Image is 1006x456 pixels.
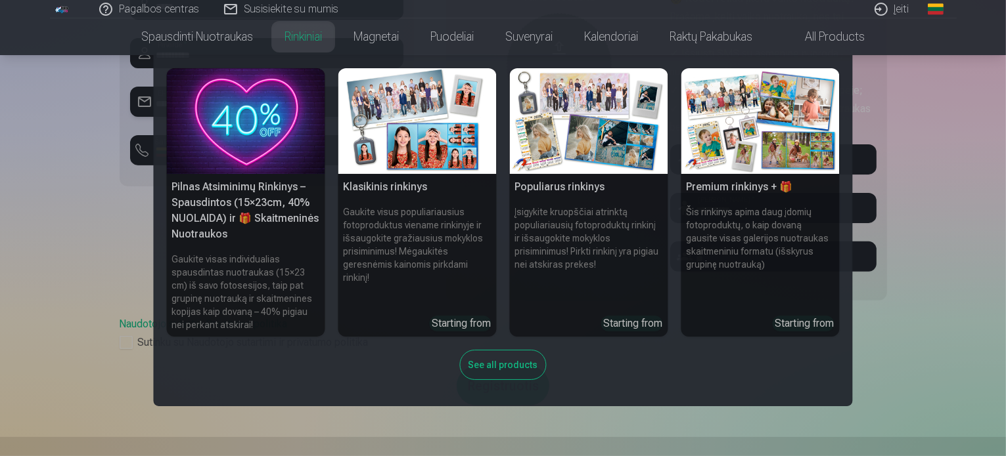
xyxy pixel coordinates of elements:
h6: Įsigykite kruopščiai atrinktą populiariausių fotoproduktų rinkinį ir išsaugokite mokyklos prisimi... [510,200,668,310]
a: Spausdinti nuotraukas [126,18,269,55]
a: Magnetai [338,18,415,55]
div: See all products [460,350,547,380]
h6: Gaukite visus populiariausius fotoproduktus viename rinkinyje ir išsaugokite gražiausius mokyklos... [338,200,497,310]
h5: Pilnas Atsiminimų Rinkinys – Spausdintos (15×23cm, 40% NUOLAIDA) ir 🎁 Skaitmeninės Nuotraukos [167,174,325,247]
a: Suvenyrai [490,18,568,55]
div: Starting from [432,316,492,331]
a: Raktų pakabukas [654,18,768,55]
img: Populiarus rinkinys [510,68,668,174]
a: Rinkiniai [269,18,338,55]
a: See all products [460,357,547,371]
a: Puodeliai [415,18,490,55]
a: Pilnas Atsiminimų Rinkinys – Spausdintos (15×23cm, 40% NUOLAIDA) ir 🎁 Skaitmeninės NuotraukosPiln... [167,68,325,337]
h6: Gaukite visas individualias spausdintas nuotraukas (15×23 cm) iš savo fotosesijos, taip pat grupi... [167,247,325,337]
a: Kalendoriai [568,18,654,55]
img: Klasikinis rinkinys [338,68,497,174]
a: All products [768,18,880,55]
div: Starting from [775,316,835,331]
img: Pilnas Atsiminimų Rinkinys – Spausdintos (15×23cm, 40% NUOLAIDA) ir 🎁 Skaitmeninės Nuotraukos [167,68,325,174]
img: /fa2 [55,5,70,13]
a: Populiarus rinkinysPopuliarus rinkinysĮsigykite kruopščiai atrinktą populiariausių fotoproduktų r... [510,68,668,337]
img: Premium rinkinys + 🎁 [681,68,840,174]
a: Premium rinkinys + 🎁Premium rinkinys + 🎁Šis rinkinys apima daug įdomių fotoproduktų, o kaip dovan... [681,68,840,337]
h5: Premium rinkinys + 🎁 [681,174,840,200]
h5: Klasikinis rinkinys [338,174,497,200]
a: Klasikinis rinkinysKlasikinis rinkinysGaukite visus populiariausius fotoproduktus viename rinkiny... [338,68,497,337]
h5: Populiarus rinkinys [510,174,668,200]
h6: Šis rinkinys apima daug įdomių fotoproduktų, o kaip dovaną gausite visas galerijos nuotraukas ska... [681,200,840,310]
div: Starting from [604,316,663,331]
